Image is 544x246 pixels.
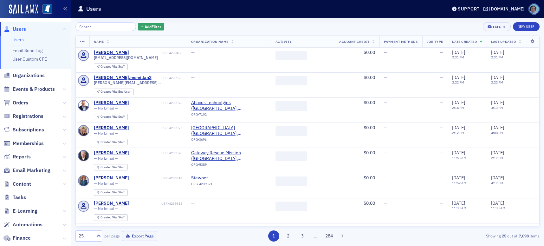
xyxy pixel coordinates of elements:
span: Subscriptions [13,126,44,133]
a: Email Marketing [3,167,50,174]
div: Support [458,6,480,12]
div: USR-4239313 [130,202,182,206]
span: [DATE] [452,100,465,105]
div: USR-4239408 [130,51,182,55]
span: [DATE] [452,200,465,206]
span: Organizations [13,72,45,79]
span: Tasks [13,194,26,201]
div: Showing out of items [389,233,540,239]
div: Staff [100,65,125,69]
div: USR-4239375 [130,126,182,130]
span: — No Email — [94,131,118,136]
span: Memberships [13,140,44,147]
div: Created Via: End User [94,89,134,95]
a: Users [12,37,24,43]
span: ‌ [275,101,307,111]
span: Profile [528,3,540,15]
span: Account Credit [339,39,369,44]
span: — [191,50,195,55]
div: ORG-4239321 [191,182,249,188]
span: — [440,175,443,181]
span: [DATE] [491,200,504,206]
span: Created Via : [100,115,118,119]
span: Abacus Technolgies (Birmingham, AL) [191,100,267,111]
span: — [440,125,443,130]
span: — No Email — [94,106,118,110]
time: 2:14 PM [452,105,464,110]
a: E-Learning [3,208,37,215]
button: AddFilter [138,23,164,31]
time: 2:22 PM [491,80,503,84]
img: SailAMX [9,4,38,15]
div: USR-4239316 [130,176,182,180]
a: [PERSON_NAME] [94,125,129,131]
div: ORG-3696 [191,137,267,144]
span: Activity [275,39,292,44]
span: E-Learning [13,208,37,215]
span: ‌ [275,51,307,60]
time: 11:33 AM [491,206,505,210]
span: Job Type [427,39,443,44]
a: Stewpot [191,175,249,181]
div: Staff [100,216,125,219]
a: Users [3,26,26,33]
a: [PERSON_NAME].mcmillan2 [94,75,152,81]
span: — [440,75,443,80]
a: Tasks [3,194,26,201]
time: 2:17 PM [491,156,503,160]
div: Staff [100,115,125,119]
span: Events & Products [13,86,55,93]
time: 11:53 AM [452,156,466,160]
a: Finance [3,235,31,242]
a: Subscriptions [3,126,44,133]
span: [DATE] [491,150,504,156]
span: — No Email — [94,156,118,161]
span: Users [13,26,26,33]
strong: 25 [501,233,507,239]
a: [PERSON_NAME] [94,50,129,56]
a: [PERSON_NAME] [94,100,129,106]
span: Created Via : [100,215,118,219]
span: $0.00 [364,125,375,130]
time: 11:33 AM [452,206,466,210]
span: — [440,50,443,55]
input: Search… [75,22,136,31]
a: [PERSON_NAME] [94,150,129,156]
span: $0.00 [364,100,375,105]
div: USR-4239376 [130,101,182,105]
a: [GEOGRAPHIC_DATA] ([GEOGRAPHIC_DATA], [GEOGRAPHIC_DATA]) [191,125,267,136]
h1: Users [86,5,101,13]
span: — [384,75,387,80]
strong: 7,098 [517,233,530,239]
label: per page [104,233,120,239]
span: [DATE] [452,125,465,130]
span: $0.00 [364,150,375,156]
a: Reports [3,153,31,160]
span: — [191,75,195,80]
span: Finance [13,235,31,242]
div: Staff [100,141,125,144]
span: [DATE] [452,175,465,181]
div: Staff [100,166,125,169]
span: ‌ [275,202,307,211]
span: Add Filter [145,24,161,30]
span: — [440,150,443,156]
a: Content [3,181,31,188]
div: Created Via: Staff [94,164,128,171]
span: — [384,225,387,231]
span: Created Via : [100,90,118,94]
div: USR-4239320 [130,151,182,155]
a: Automations [3,221,42,228]
div: 25 [79,233,93,239]
div: Created Via: Staff [94,114,128,120]
span: — [384,200,387,206]
div: Staff [100,191,125,194]
span: — [440,225,443,231]
span: Reformed Theological Seminary (Jackson, MS) [191,125,267,136]
time: 2:12 PM [452,130,464,135]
